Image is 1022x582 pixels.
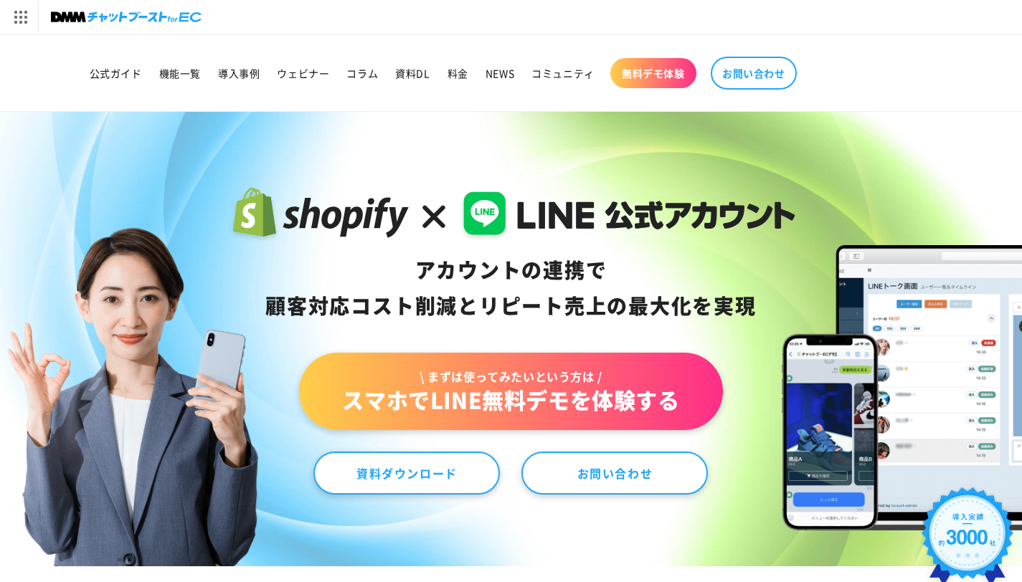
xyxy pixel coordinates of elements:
[277,67,329,80] span: ウェビナー
[523,58,603,88] a: コミュニティ
[151,58,209,88] a: 機能一覧
[159,67,201,80] span: 機能一覧
[521,452,708,495] a: お問い合わせ
[395,67,430,80] span: 資料DL
[2,2,38,32] img: サービス
[346,67,378,80] span: コラム
[299,353,722,430] a: \ まずは使ってみたいという方は /スマホでLINE無料デモを体験する
[448,67,468,80] span: 料金
[227,252,795,324] div: アカウントの連携で 顧客対応コスト削減と リピート売上の 最大化を実現
[711,57,797,90] a: お問い合わせ
[51,7,202,27] img: チャットブーストforEC
[268,58,338,88] a: ウェビナー
[477,58,523,88] a: NEWS
[439,58,477,88] a: 料金
[722,67,785,80] span: お問い合わせ
[610,58,696,88] a: 無料デモ体験
[90,67,142,80] span: 公式ガイド
[209,58,268,88] a: 導入事例
[486,67,514,80] span: NEWS
[387,58,438,88] a: 資料DL
[313,452,500,495] a: 資料ダウンロード
[81,58,151,88] a: 公式ガイド
[342,368,679,384] span: \ まずは使ってみたいという方は /
[218,67,260,80] span: 導入事例
[531,67,595,80] span: コミュニティ
[338,58,387,88] a: コラム
[622,67,685,80] span: 無料デモ体験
